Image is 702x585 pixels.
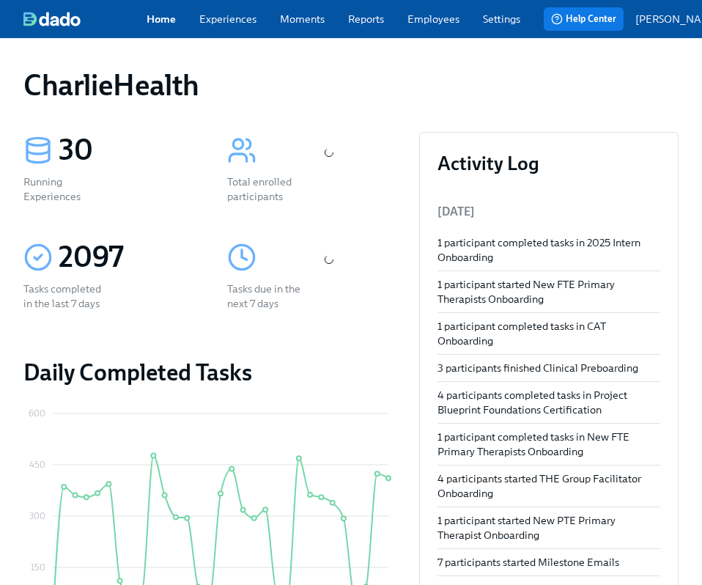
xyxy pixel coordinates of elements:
a: Experiences [199,12,256,26]
div: Tasks completed in the last 7 days [23,282,111,311]
a: Settings [483,12,520,26]
a: dado [23,12,147,26]
h2: Daily Completed Tasks [23,358,396,387]
div: 1 participant completed tasks in 2025 Intern Onboarding [437,235,660,265]
div: 1 participant completed tasks in New FTE Primary Therapists Onboarding [437,430,660,459]
div: 7 participants started Milestone Emails [437,555,660,570]
div: 4 participants completed tasks in Project Blueprint Foundations Certification [437,388,660,417]
div: 1 participant completed tasks in CAT Onboarding [437,319,660,348]
div: 3 participants finished Clinical Preboarding [437,361,660,375]
tspan: 600 [29,408,45,419]
tspan: 150 [31,562,45,573]
div: Tasks due in the next 7 days [227,282,315,311]
button: Help Center [544,7,624,31]
span: Help Center [551,12,616,26]
div: 30 [59,132,192,169]
div: Total enrolled participants [227,174,315,204]
a: Reports [348,12,384,26]
div: 1 participant started New PTE Primary Therapist Onboarding [437,513,660,542]
a: Home [147,12,176,26]
a: Moments [280,12,325,26]
div: Running Experiences [23,174,111,204]
tspan: 450 [29,460,45,470]
h3: Activity Log [437,150,660,177]
div: 4 participants started THE Group Facilitator Onboarding [437,471,660,501]
a: Employees [407,12,459,26]
span: [DATE] [437,205,475,218]
tspan: 300 [29,511,45,521]
div: 2097 [59,239,192,276]
div: 1 participant started New FTE Primary Therapists Onboarding [437,277,660,306]
h1: CharlieHealth [23,67,199,103]
img: dado [23,12,81,26]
